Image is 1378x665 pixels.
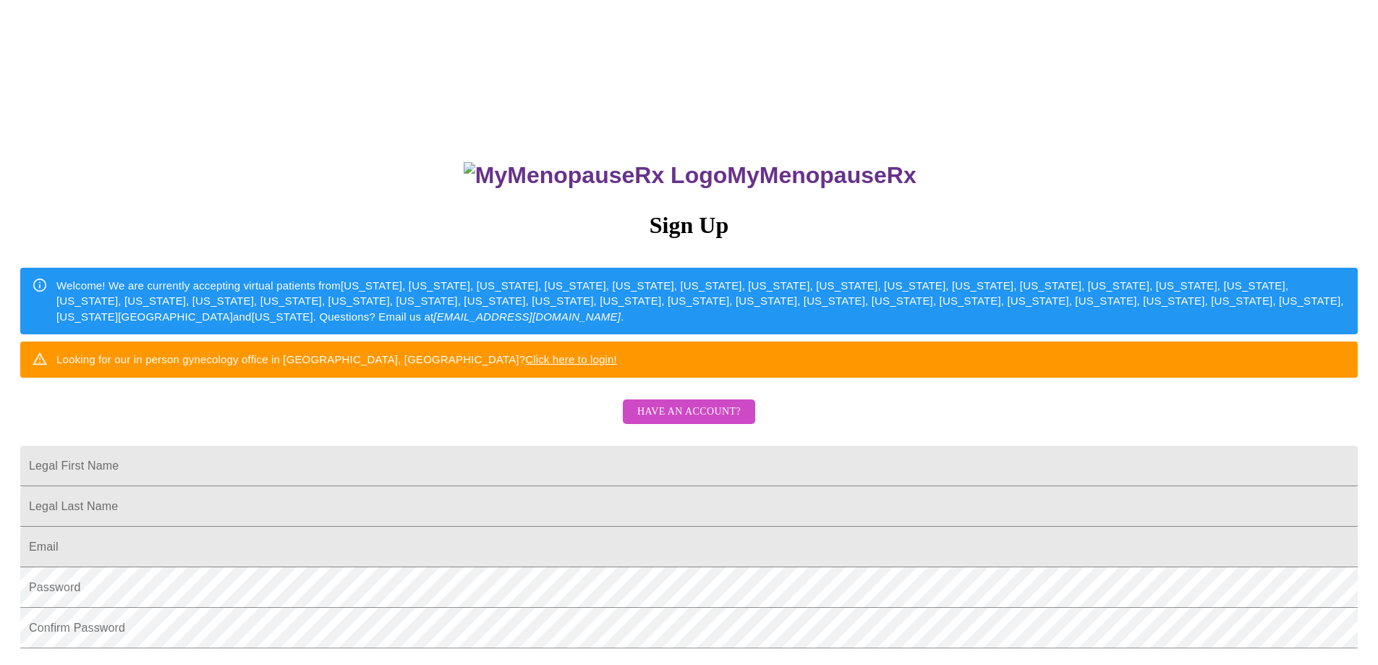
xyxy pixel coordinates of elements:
button: Have an account? [623,399,755,425]
em: [EMAIL_ADDRESS][DOMAIN_NAME] [433,310,621,323]
div: Welcome! We are currently accepting virtual patients from [US_STATE], [US_STATE], [US_STATE], [US... [56,272,1346,330]
span: Have an account? [637,403,741,421]
h3: Sign Up [20,212,1358,239]
img: MyMenopauseRx Logo [464,162,727,189]
a: Click here to login! [525,353,617,365]
a: Have an account? [619,415,759,427]
div: Looking for our in person gynecology office in [GEOGRAPHIC_DATA], [GEOGRAPHIC_DATA]? [56,346,617,373]
h3: MyMenopauseRx [22,162,1358,189]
